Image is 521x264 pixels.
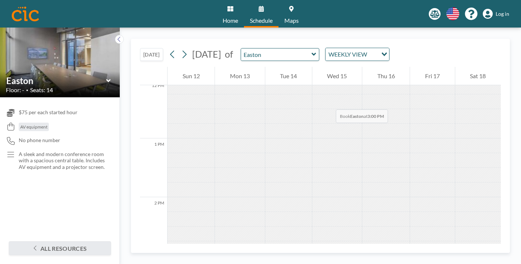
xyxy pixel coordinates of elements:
span: Schedule [250,18,273,23]
span: No phone number [19,137,60,144]
input: Easton [241,48,312,61]
b: Easton [350,113,364,119]
input: Easton [6,75,106,86]
span: AV equipment [20,124,47,130]
span: Maps [284,18,299,23]
button: [DATE] [140,48,163,61]
span: $75 per each started hour [19,109,78,116]
button: All resources [9,241,111,255]
a: Log in [483,9,509,19]
span: WEEKLY VIEW [327,50,369,59]
span: • [26,88,28,93]
span: Home [223,18,238,23]
div: Sun 12 [168,67,215,85]
span: of [225,48,233,60]
div: Thu 16 [362,67,410,85]
span: Book at [336,109,388,123]
div: 1 PM [140,138,167,197]
p: A sleek and modern conference room with a spacious central table. Includes AV equipment and a pro... [19,151,105,170]
span: Floor: - [6,86,24,94]
div: 2 PM [140,197,167,256]
div: 12 PM [140,80,167,138]
div: Sat 18 [455,67,501,85]
div: Search for option [326,48,389,61]
span: Log in [496,11,509,17]
div: Tue 14 [265,67,312,85]
span: Seats: 14 [30,86,53,94]
div: Wed 15 [312,67,362,85]
div: Fri 17 [410,67,454,85]
div: Mon 13 [215,67,265,85]
span: [DATE] [192,48,221,59]
input: Search for option [369,50,377,59]
b: 3:00 PM [367,113,384,119]
img: organization-logo [12,7,39,21]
